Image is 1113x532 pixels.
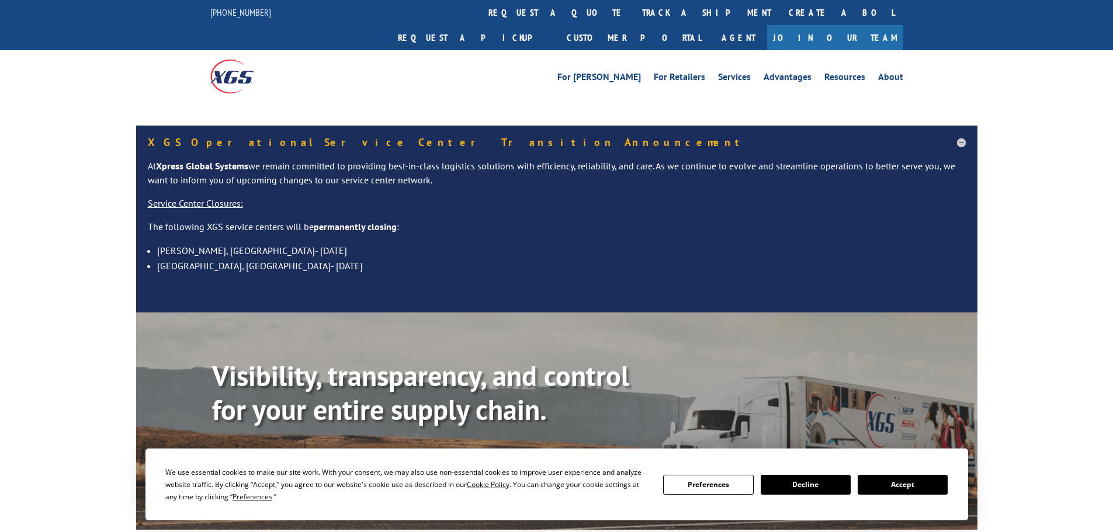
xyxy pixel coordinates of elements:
[157,258,966,273] li: [GEOGRAPHIC_DATA], [GEOGRAPHIC_DATA]- [DATE]
[212,357,629,427] b: Visibility, transparency, and control for your entire supply chain.
[233,492,272,502] span: Preferences
[148,220,966,244] p: The following XGS service centers will be :
[148,159,966,197] p: At we remain committed to providing best-in-class logistics solutions with efficiency, reliabilit...
[156,160,248,172] strong: Xpress Global Systems
[148,137,966,148] h5: XGS Operational Service Center Transition Announcement
[710,25,767,50] a: Agent
[165,466,649,503] div: We use essential cookies to make our site work. With your consent, we may also use non-essential ...
[145,448,968,520] div: Cookie Consent Prompt
[764,72,812,85] a: Advantages
[157,243,966,258] li: [PERSON_NAME], [GEOGRAPHIC_DATA]- [DATE]
[878,72,903,85] a: About
[718,72,751,85] a: Services
[467,479,509,489] span: Cookie Policy
[767,25,903,50] a: Join Our Team
[761,475,851,495] button: Decline
[558,25,710,50] a: Customer Portal
[210,6,271,18] a: [PHONE_NUMBER]
[824,72,865,85] a: Resources
[557,72,641,85] a: For [PERSON_NAME]
[148,197,243,209] u: Service Center Closures:
[663,475,753,495] button: Preferences
[858,475,948,495] button: Accept
[314,221,397,232] strong: permanently closing
[389,25,558,50] a: Request a pickup
[654,72,705,85] a: For Retailers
